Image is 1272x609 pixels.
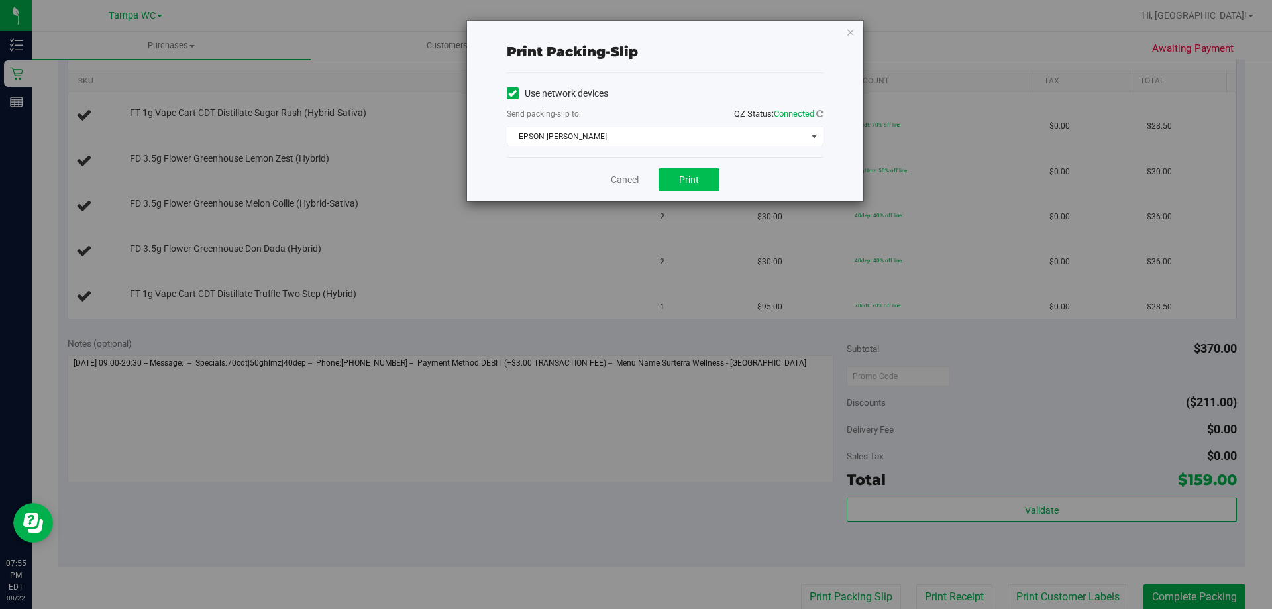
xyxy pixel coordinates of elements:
[611,173,639,187] a: Cancel
[734,109,823,119] span: QZ Status:
[806,127,822,146] span: select
[659,168,719,191] button: Print
[507,127,806,146] span: EPSON-[PERSON_NAME]
[507,87,608,101] label: Use network devices
[13,503,53,543] iframe: Resource center
[507,108,581,120] label: Send packing-slip to:
[507,44,638,60] span: Print packing-slip
[774,109,814,119] span: Connected
[679,174,699,185] span: Print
